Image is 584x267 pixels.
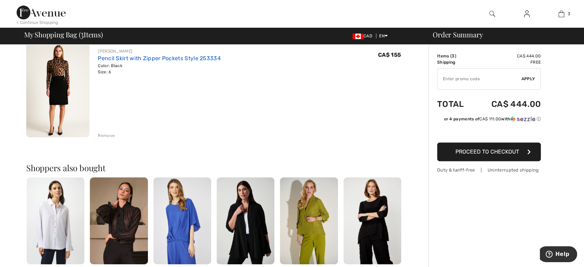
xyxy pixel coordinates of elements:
span: CAD [352,34,375,38]
span: CA$ 111.00 [479,117,501,121]
img: My Bag [558,10,564,18]
img: Sheer Polka Dot Pullover Style 254200 [90,177,148,264]
span: 3 [452,54,454,58]
img: Relaxed Fit Open-Front Cardigan Style 201547 [217,177,274,264]
img: Casual Ruffled Boat Neck Pullover Style 256835U [343,177,401,264]
input: Promo code [437,68,521,89]
img: Classic Button Closure Shirt Style 253923 [27,177,84,264]
td: Free [473,59,541,65]
iframe: PayPal-paypal [437,125,541,140]
div: Remove [98,132,115,139]
div: Color: Black Size: 6 [98,63,221,75]
div: or 4 payments ofCA$ 111.00withSezzle Click to learn more about Sezzle [437,116,541,125]
span: My Shopping Bag ( Items) [24,31,103,38]
span: Apply [521,76,535,82]
a: Sign In [518,10,535,18]
span: 3 [81,29,84,38]
div: or 4 payments of with [444,116,541,122]
img: 1ère Avenue [17,6,66,19]
img: Sezzle [510,116,535,122]
img: Relaxed Fit Pullover Style 251136 [153,177,211,264]
div: [PERSON_NAME] [98,48,221,54]
a: Pencil Skirt with Zipper Pockets Style 253334 [98,55,221,62]
h2: Shoppers also bought [26,164,406,172]
span: EN [379,34,388,38]
img: Canadian Dollar [352,34,364,39]
div: < Continue Shopping [17,19,58,26]
img: Formal Long-Sleeve Jacket Style 253773 [280,177,338,264]
img: My Info [524,10,530,18]
span: CA$ 155 [378,52,401,58]
td: Total [437,92,473,116]
iframe: Opens a widget where you can find more information [540,246,577,264]
div: Order Summary [424,31,580,38]
span: 3 [568,11,570,17]
a: 3 [544,10,578,18]
img: search the website [489,10,495,18]
button: Proceed to Checkout [437,142,541,161]
td: CA$ 444.00 [473,92,541,116]
td: Items ( ) [437,53,473,59]
td: CA$ 444.00 [473,53,541,59]
td: Shipping [437,59,473,65]
img: Pencil Skirt with Zipper Pockets Style 253334 [26,42,90,137]
span: Proceed to Checkout [455,148,519,155]
div: Duty & tariff-free | Uninterrupted shipping [437,167,541,173]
